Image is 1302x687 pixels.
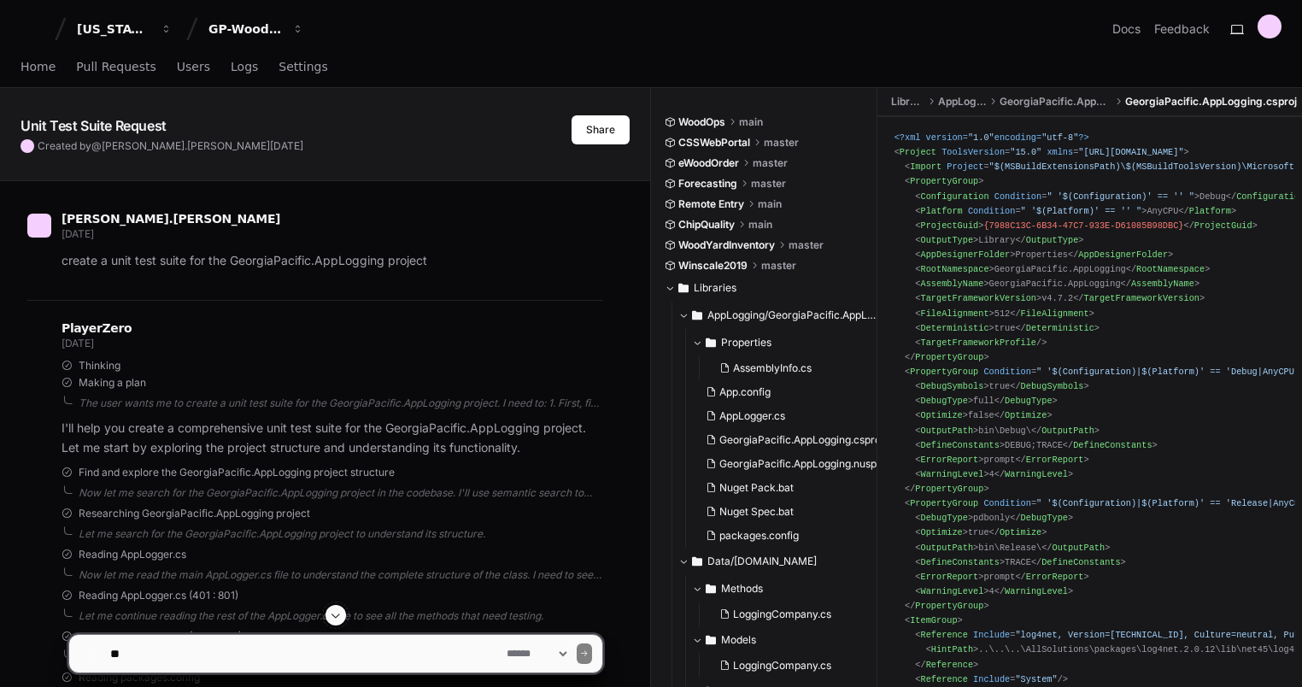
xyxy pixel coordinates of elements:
[894,132,1089,143] span: <?xml version= encoding= ?>
[920,220,978,231] span: ProjectGuid
[1083,293,1199,303] span: TargetFrameworkVersion
[739,115,763,129] span: main
[706,332,716,353] svg: Directory
[1005,410,1047,420] span: Optimize
[920,557,999,567] span: DefineConstants
[79,568,602,582] div: Now let me read the main AppLogger.cs file to understand the complete structure of the class. I n...
[1178,206,1236,216] span: </ >
[1073,293,1205,303] span: </ >
[915,235,978,245] span: < >
[678,259,748,273] span: Winscale2019
[719,385,771,399] span: App.config
[102,139,270,152] span: [PERSON_NAME].[PERSON_NAME]
[938,95,986,109] span: AppLogging
[920,235,973,245] span: OutputType
[699,380,882,404] button: App.config
[920,586,983,596] span: WarningLevel
[733,361,812,375] span: AssemblyInfo.cs
[758,197,782,211] span: main
[920,381,983,391] span: DebugSymbols
[62,323,132,333] span: PlayerZero
[915,513,973,523] span: < >
[941,147,1005,157] span: ToolsVersion
[1154,21,1210,38] button: Feedback
[38,139,303,153] span: Created by
[79,589,238,602] span: Reading AppLogger.cs (401 : 801)
[910,498,978,508] span: PropertyGroup
[231,48,258,87] a: Logs
[983,498,1030,508] span: Condition
[678,156,739,170] span: eWoodOrder
[915,543,978,553] span: < >
[910,161,941,172] span: Import
[789,238,824,252] span: master
[920,264,988,274] span: RootNamespace
[1041,557,1120,567] span: DefineConstants
[1031,557,1126,567] span: </ >
[915,338,1047,348] span: < />
[694,281,736,295] span: Libraries
[920,206,962,216] span: Platform
[1015,323,1100,333] span: </ >
[915,601,983,611] span: PropertyGroup
[968,132,994,143] span: "1.0"
[699,476,882,500] button: Nuget Pack.bat
[678,238,775,252] span: WoodYardInventory
[665,274,865,302] button: Libraries
[721,582,763,596] span: Methods
[761,259,796,273] span: master
[1063,440,1158,450] span: </ >
[572,115,630,144] button: Share
[920,250,1010,260] span: AppDesignerFolder
[748,218,772,232] span: main
[915,396,973,406] span: < >
[1053,543,1106,553] span: OutputPath
[1026,235,1079,245] span: OutputType
[915,191,1199,202] span: < = >
[994,410,1053,420] span: </ >
[920,396,967,406] span: DebugType
[62,251,602,271] p: create a unit test suite for the GeorgiaPacific.AppLogging project
[905,484,989,494] span: </ >
[1000,527,1041,537] span: Optimize
[678,177,737,191] span: Forecasting
[76,62,155,72] span: Pull Requests
[79,359,120,373] span: Thinking
[1131,279,1194,289] span: AssemblyName
[920,308,988,319] span: FileAlignment
[915,308,994,319] span: < >
[1136,264,1205,274] span: RootNamespace
[719,433,883,447] span: GeorgiaPacific.AppLogging.csproj
[920,293,1036,303] span: TargetFrameworkVersion
[692,329,892,356] button: Properties
[177,48,210,87] a: Users
[1047,191,1194,202] span: " '$(Configuration)' == '' "
[231,62,258,72] span: Logs
[910,367,978,377] span: PropertyGroup
[21,48,56,87] a: Home
[77,21,150,38] div: [US_STATE] Pacific
[753,156,788,170] span: master
[1021,381,1084,391] span: DebugSymbols
[62,227,93,240] span: [DATE]
[1078,147,1183,157] span: "[URL][DOMAIN_NAME]"
[79,376,146,390] span: Making a plan
[699,452,882,476] button: GeorgiaPacific.AppLogging.nuspec
[983,367,1030,377] span: Condition
[915,206,1147,216] span: < = >
[279,48,327,87] a: Settings
[894,147,1189,157] span: < = = >
[713,356,882,380] button: AssemblyInfo.cs
[678,278,689,298] svg: Directory
[699,524,882,548] button: packages.config
[915,586,988,596] span: < >
[1010,381,1088,391] span: </ >
[1184,220,1258,231] span: </ >
[1073,440,1152,450] span: DefineConstants
[79,396,602,410] div: The user wants me to create a unit test suite for the GeorgiaPacific.AppLogging project. I need t...
[678,548,878,575] button: Data/[DOMAIN_NAME]
[1010,147,1041,157] span: "15.0"
[1189,206,1231,216] span: Platform
[678,136,750,150] span: CSSWebPortal
[915,469,988,479] span: < >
